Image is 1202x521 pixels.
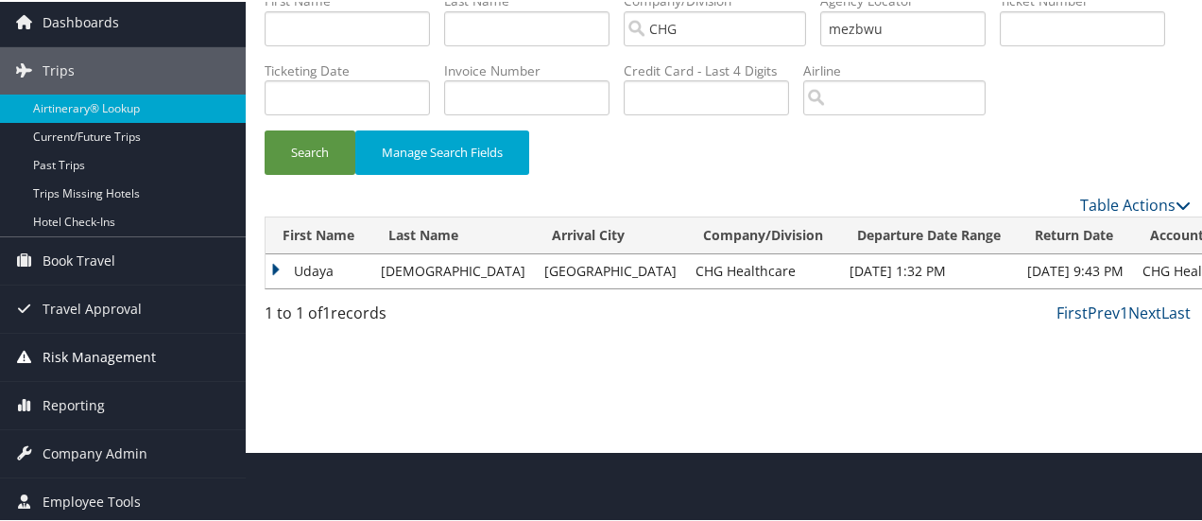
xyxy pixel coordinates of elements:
[43,332,156,379] span: Risk Management
[43,284,142,331] span: Travel Approval
[444,60,624,78] label: Invoice Number
[1120,301,1128,321] a: 1
[266,252,371,287] td: Udaya
[1088,301,1120,321] a: Prev
[1018,216,1133,252] th: Return Date: activate to sort column ascending
[1018,252,1133,287] td: [DATE] 9:43 PM
[265,300,475,332] div: 1 to 1 of records
[266,216,371,252] th: First Name: activate to sort column ascending
[535,252,686,287] td: [GEOGRAPHIC_DATA]
[535,216,686,252] th: Arrival City: activate to sort column ascending
[43,235,115,283] span: Book Travel
[371,216,535,252] th: Last Name: activate to sort column ascending
[355,129,529,173] button: Manage Search Fields
[624,60,803,78] label: Credit Card - Last 4 Digits
[322,301,331,321] span: 1
[43,380,105,427] span: Reporting
[803,60,1000,78] label: Airline
[43,45,75,93] span: Trips
[1128,301,1161,321] a: Next
[1080,193,1191,214] a: Table Actions
[43,428,147,476] span: Company Admin
[686,216,840,252] th: Company/Division
[1056,301,1088,321] a: First
[686,252,840,287] td: CHG Healthcare
[265,60,444,78] label: Ticketing Date
[265,129,355,173] button: Search
[371,252,535,287] td: [DEMOGRAPHIC_DATA]
[840,216,1018,252] th: Departure Date Range: activate to sort column ascending
[840,252,1018,287] td: [DATE] 1:32 PM
[1161,301,1191,321] a: Last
